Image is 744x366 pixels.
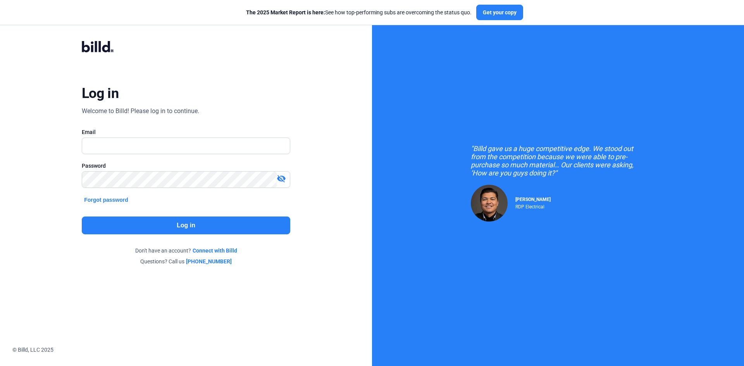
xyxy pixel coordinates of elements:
span: The 2025 Market Report is here: [246,9,325,15]
div: Log in [82,85,119,102]
mat-icon: visibility_off [277,174,286,183]
div: Questions? Call us [82,258,290,265]
button: Forgot password [82,196,131,204]
a: Connect with Billd [193,247,237,254]
div: See how top-performing subs are overcoming the status quo. [246,9,472,16]
div: Password [82,162,290,170]
div: Welcome to Billd! Please log in to continue. [82,107,199,116]
img: Raul Pacheco [471,185,508,222]
span: [PERSON_NAME] [515,197,551,202]
div: RDP Electrical [515,202,551,210]
button: Log in [82,217,290,234]
a: [PHONE_NUMBER] [186,258,232,265]
div: Email [82,128,290,136]
div: "Billd gave us a huge competitive edge. We stood out from the competition because we were able to... [471,144,645,177]
div: Don't have an account? [82,247,290,254]
button: Get your copy [476,5,523,20]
